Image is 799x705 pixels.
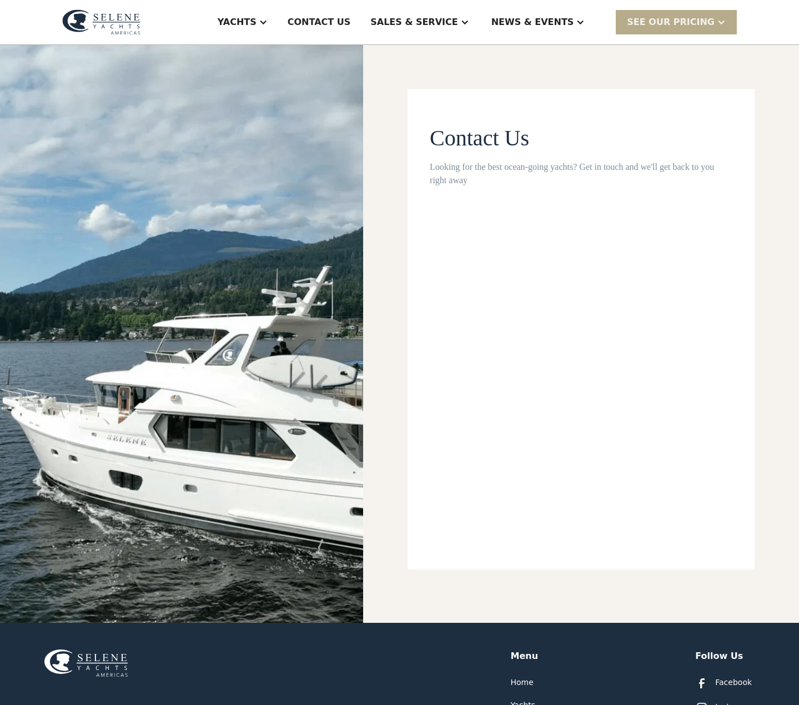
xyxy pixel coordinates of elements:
div: SEE Our Pricing [627,16,715,29]
div: SEE Our Pricing [616,10,737,34]
a: Home [511,677,534,688]
div: Contact US [288,16,351,29]
a: Facebook [695,677,752,690]
img: logo [62,9,140,35]
form: Contact page From [430,125,732,526]
span: Contact Us [430,125,529,150]
div: Menu [511,649,539,663]
div: News & EVENTS [491,16,574,29]
div: Looking for the best ocean-going yachts? Get in touch and we'll get back to you right away [430,160,732,187]
iframe: Form 0 [430,209,732,526]
div: Sales & Service [370,16,458,29]
div: Facebook [715,677,752,688]
div: Follow Us [695,649,743,663]
div: Yachts [218,16,257,29]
